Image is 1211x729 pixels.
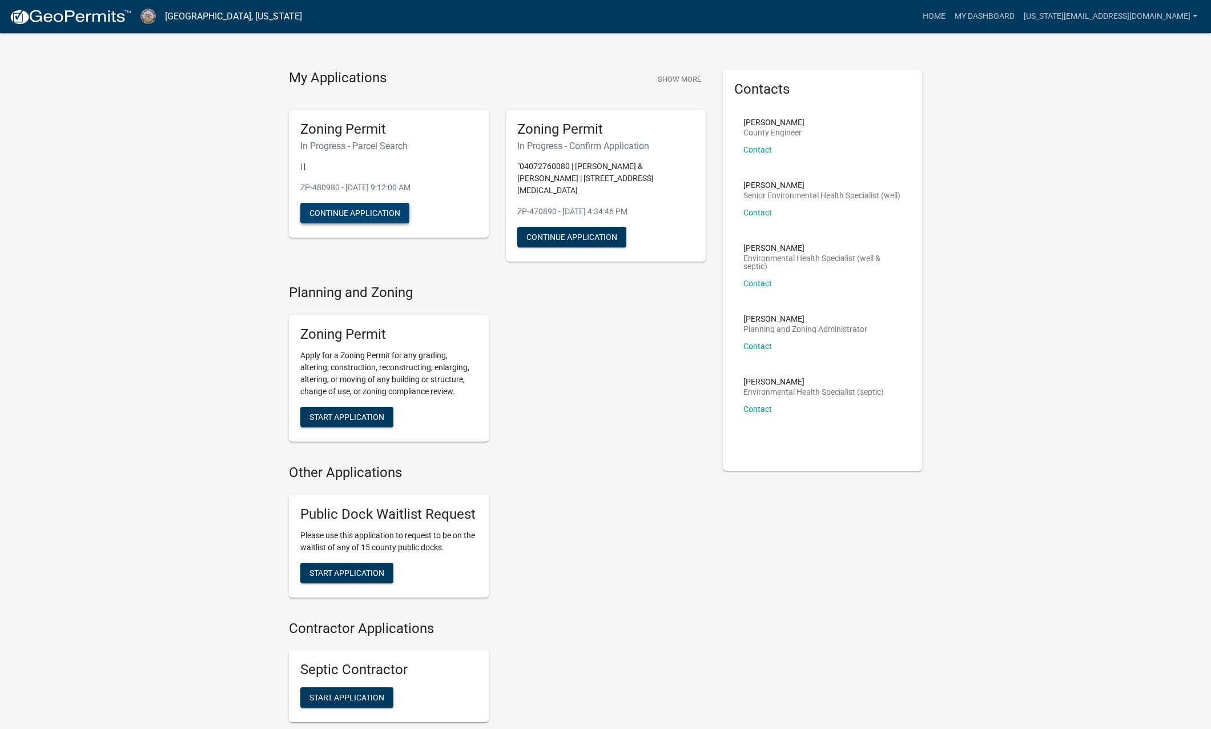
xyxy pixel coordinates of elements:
p: | | [300,161,477,173]
h6: In Progress - Parcel Search [300,141,477,151]
button: Start Application [300,687,393,708]
a: My Dashboard [950,6,1019,27]
p: Planning and Zoning Administrator [743,325,867,333]
h5: Zoning Permit [517,121,694,138]
h4: Planning and Zoning [289,285,706,301]
p: Apply for a Zoning Permit for any grading, altering, construction, reconstructing, enlarging, alt... [300,350,477,398]
img: Cerro Gordo County, Iowa [140,9,156,24]
p: Environmental Health Specialist (well & septic) [743,254,902,270]
p: [PERSON_NAME] [743,315,867,323]
h5: Septic Contractor [300,662,477,678]
p: Please use this application to request to be on the waitlist of any of 15 county public docks. [300,530,477,554]
p: ZP-470890 - [DATE] 4:34:46 PM [517,206,694,218]
p: [PERSON_NAME] [743,378,884,386]
h4: Other Applications [289,464,706,481]
p: "04072760080 | [PERSON_NAME] & [PERSON_NAME] | [STREET_ADDRESS][MEDICAL_DATA] [517,161,694,197]
a: Contact [743,208,772,217]
span: Start Application [309,693,384,702]
h6: In Progress - Confirm Application [517,141,694,151]
a: Contact [743,342,772,351]
wm-workflow-list-section: Other Applications [289,464,706,607]
a: Home [918,6,950,27]
h4: My Applications [289,70,387,87]
p: Senior Environmental Health Specialist (well) [743,191,900,199]
h5: Public Dock Waitlist Request [300,506,477,523]
p: Environmental Health Specialist (septic) [743,388,884,396]
button: Continue Application [300,203,409,223]
h5: Zoning Permit [300,326,477,343]
a: [GEOGRAPHIC_DATA], [US_STATE] [165,7,302,26]
p: [PERSON_NAME] [743,118,804,126]
button: Start Application [300,563,393,583]
button: Continue Application [517,227,626,247]
span: Start Application [309,568,384,577]
p: ZP-480980 - [DATE] 9:12:00 AM [300,182,477,194]
button: Start Application [300,407,393,427]
a: [US_STATE][EMAIL_ADDRESS][DOMAIN_NAME] [1019,6,1202,27]
a: Contact [743,279,772,288]
p: [PERSON_NAME] [743,181,900,189]
span: Start Application [309,412,384,422]
a: Contact [743,404,772,414]
button: Show More [653,70,706,89]
a: Contact [743,145,772,154]
h4: Contractor Applications [289,620,706,637]
h5: Zoning Permit [300,121,477,138]
h5: Contacts [734,81,911,98]
p: [PERSON_NAME] [743,244,902,252]
p: County Engineer [743,129,804,137]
